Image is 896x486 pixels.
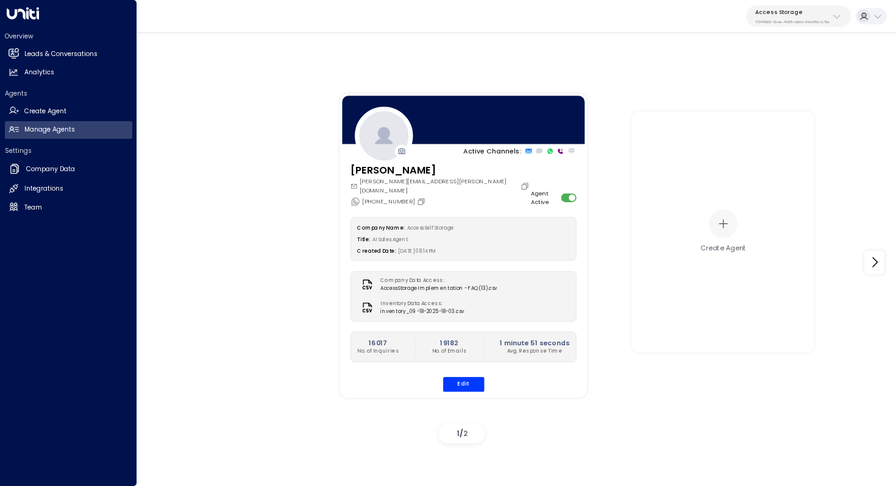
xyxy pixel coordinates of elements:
[755,19,830,24] p: 17248963-7bae-4f68-a6e0-04e589c1c15e
[350,177,531,194] div: [PERSON_NAME][EMAIL_ADDRESS][PERSON_NAME][DOMAIN_NAME]
[380,300,460,308] label: Inventory Data Access:
[398,247,436,254] span: [DATE] 08:14 PM
[700,244,746,253] div: Create Agent
[357,224,404,231] label: Company Name:
[24,184,63,194] h2: Integrations
[357,348,399,355] p: No. of Inquiries
[520,181,531,190] button: Copy
[432,348,466,355] p: No. of Emails
[26,164,75,174] h2: Company Data
[350,163,531,177] h3: [PERSON_NAME]
[357,236,370,242] label: Title:
[357,338,399,348] h2: 16017
[417,197,428,205] button: Copy
[5,102,132,120] a: Create Agent
[380,308,464,315] span: inventory_09-18-2025-18-03.csv
[746,5,851,27] button: Access Storage17248963-7bae-4f68-a6e0-04e589c1c15e
[24,107,66,116] h2: Create Agent
[350,197,427,206] div: [PHONE_NUMBER]
[24,49,98,59] h2: Leads & Conversations
[432,338,466,348] h2: 19182
[499,338,569,348] h2: 1 minute 51 seconds
[443,376,484,392] button: Edit
[24,125,75,135] h2: Manage Agents
[5,180,132,198] a: Integrations
[439,423,485,443] div: /
[5,89,132,98] h2: Agents
[372,236,408,242] span: AI Sales Agent
[5,32,132,41] h2: Overview
[457,428,460,438] span: 1
[5,64,132,82] a: Analytics
[531,189,558,206] label: Agent Active
[5,160,132,179] a: Company Data
[5,146,132,155] h2: Settings
[24,68,54,77] h2: Analytics
[357,247,396,254] label: Created Date:
[755,9,830,16] p: Access Storage
[499,348,569,355] p: Avg. Response Time
[407,224,453,231] span: Access Self Storage
[380,284,497,292] span: Access Storage Implementation - FAQ (13).csv
[463,428,468,438] span: 2
[463,146,521,156] p: Active Channels:
[24,203,42,213] h2: Team
[5,199,132,216] a: Team
[5,45,132,63] a: Leads & Conversations
[5,121,132,139] a: Manage Agents
[380,277,492,284] label: Company Data Access:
